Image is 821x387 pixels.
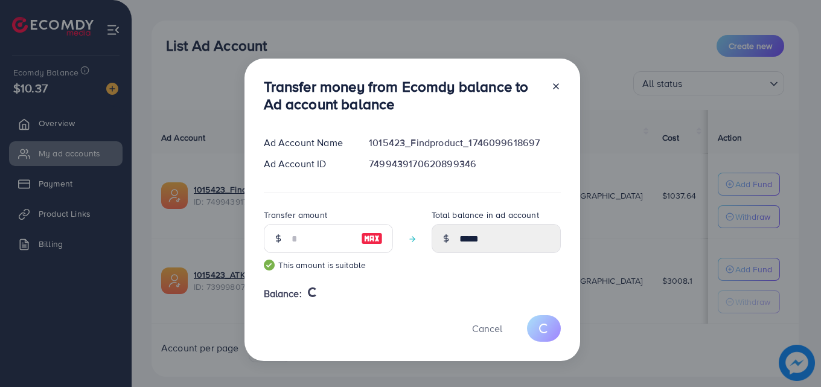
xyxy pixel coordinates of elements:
div: Ad Account ID [254,157,360,171]
div: 1015423_Findproduct_1746099618697 [359,136,570,150]
label: Transfer amount [264,209,327,221]
span: Cancel [472,322,502,335]
span: Balance: [264,287,302,301]
small: This amount is suitable [264,259,393,271]
label: Total balance in ad account [432,209,539,221]
img: image [361,231,383,246]
button: Cancel [457,315,517,341]
div: 7499439170620899346 [359,157,570,171]
img: guide [264,260,275,270]
h3: Transfer money from Ecomdy balance to Ad account balance [264,78,541,113]
div: Ad Account Name [254,136,360,150]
